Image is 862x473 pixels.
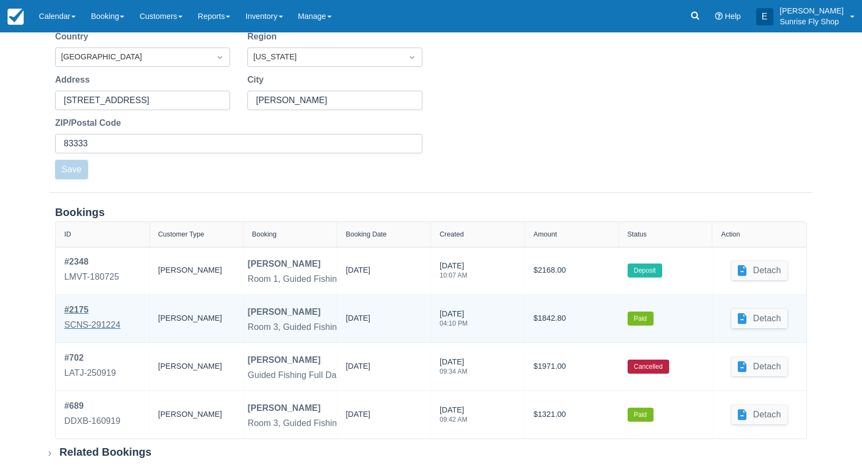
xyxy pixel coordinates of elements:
[534,400,610,430] div: $1321.00
[248,354,321,367] div: [PERSON_NAME]
[64,255,119,268] div: # 2348
[64,271,119,283] div: LMVT-180725
[247,73,268,86] label: City
[158,303,234,334] div: [PERSON_NAME]
[158,400,234,430] div: [PERSON_NAME]
[214,52,225,63] span: Dropdown icon
[407,52,417,63] span: Dropdown icon
[346,231,387,238] div: Booking Date
[346,265,370,281] div: [DATE]
[64,303,120,316] div: # 2175
[64,400,120,413] div: # 689
[725,12,741,21] span: Help
[628,231,647,238] div: Status
[55,30,92,43] label: Country
[731,405,787,424] button: Detach
[756,8,773,25] div: E
[64,255,119,286] a: #2348LMVT-180725
[248,321,415,334] div: Room 3, Guided Fishing Full Day 2 Anglers
[440,272,467,279] div: 10:07 AM
[248,417,430,430] div: Room 3, Guided Fishing Full Day Single Angler
[731,261,787,280] button: Detach
[731,357,787,376] button: Detach
[731,309,787,328] button: Detach
[252,231,277,238] div: Booking
[8,9,24,25] img: checkfront-main-nav-mini-logo.png
[721,231,740,238] div: Action
[64,367,116,380] div: LATJ-250919
[248,258,321,271] div: [PERSON_NAME]
[440,308,468,333] div: [DATE]
[64,400,120,430] a: #689DDXB-160919
[715,12,723,20] i: Help
[158,231,204,238] div: Customer Type
[55,117,125,130] label: ZIP/Postal Code
[346,313,370,329] div: [DATE]
[158,255,234,286] div: [PERSON_NAME]
[59,445,152,459] div: Related Bookings
[534,352,610,382] div: $1971.00
[628,408,654,422] label: Paid
[64,303,120,334] a: #2175SCNS-291224
[158,352,234,382] div: [PERSON_NAME]
[55,206,807,219] div: Bookings
[440,356,467,381] div: [DATE]
[440,368,467,375] div: 09:34 AM
[440,260,467,285] div: [DATE]
[440,320,468,327] div: 04:10 PM
[628,263,663,278] label: Deposit
[248,273,415,286] div: Room 1, Guided Fishing Full Day 2 Anglers
[248,369,415,382] div: Guided Fishing Full Day 2 Anglers, Room 1
[248,306,321,319] div: [PERSON_NAME]
[346,361,370,377] div: [DATE]
[64,352,116,364] div: # 702
[440,231,464,238] div: Created
[780,5,844,16] p: [PERSON_NAME]
[64,231,71,238] div: ID
[440,404,467,429] div: [DATE]
[780,16,844,27] p: Sunrise Fly Shop
[247,30,281,43] label: Region
[64,415,120,428] div: DDXB-160919
[55,73,94,86] label: Address
[440,416,467,423] div: 09:42 AM
[628,360,669,374] label: Cancelled
[64,352,116,382] a: #702LATJ-250919
[534,303,610,334] div: $1842.80
[534,255,610,286] div: $2168.00
[534,231,557,238] div: Amount
[628,312,654,326] label: Paid
[346,409,370,425] div: [DATE]
[248,402,321,415] div: [PERSON_NAME]
[64,319,120,332] div: SCNS-291224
